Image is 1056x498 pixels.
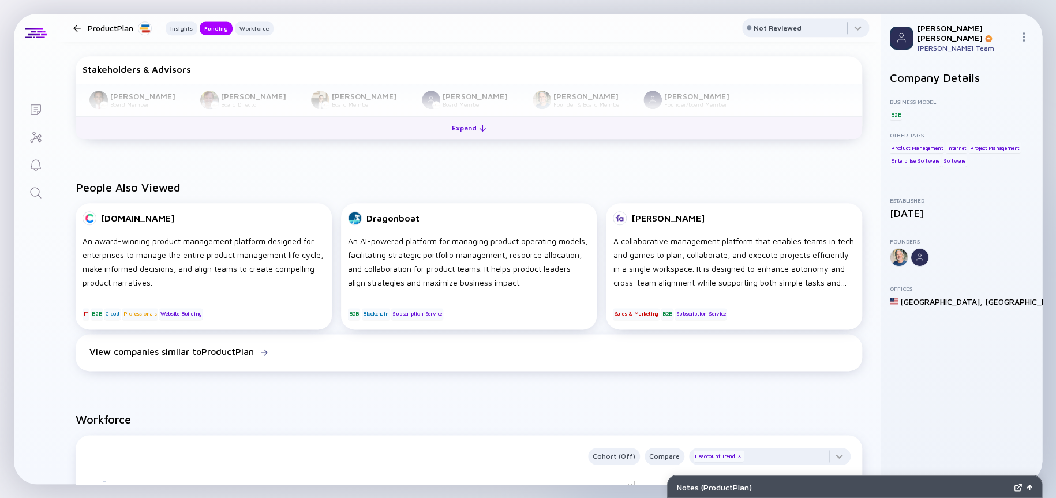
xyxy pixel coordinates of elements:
button: Compare [645,448,684,465]
div: Internet [946,142,967,153]
img: Profile Picture [890,27,913,50]
a: DragonboatAn AI-powered platform for managing product operating models, facilitating strategic po... [341,203,597,334]
div: Cohort (Off) [588,450,640,463]
img: Expand Notes [1014,484,1022,492]
a: Search [14,178,57,205]
div: Sales & Marketing [613,308,660,320]
div: Notes ( ProductPlan ) [677,482,1009,492]
div: Dragonboat [366,213,420,223]
div: [PERSON_NAME] [PERSON_NAME] [918,23,1014,43]
div: [PERSON_NAME] [631,213,704,223]
a: Lists [14,95,57,122]
div: Software [942,155,967,167]
div: Not Reviewed [754,24,802,32]
div: Subscription Service [675,308,727,320]
img: United States Flag [890,297,898,305]
div: B2B [890,108,902,120]
div: Workforce [235,23,274,34]
div: Business Model [890,98,1033,105]
div: Founders [890,238,1033,245]
h2: Workforce [76,413,862,426]
div: IT [83,308,89,320]
div: Subscription Service [391,308,443,320]
div: ProductPlan [88,21,152,35]
div: [PERSON_NAME] Team [918,44,1014,53]
div: View companies similar to ProductPlan [89,346,254,357]
div: B2B [348,308,360,320]
a: [DOMAIN_NAME]An award-winning product management platform designed for enterprises to manage the ... [76,203,332,334]
div: Insights [166,23,197,34]
div: [GEOGRAPHIC_DATA] , [900,297,983,306]
div: Professionals [122,308,158,320]
div: Stakeholders & Advisors [83,64,855,74]
div: [DATE] [890,207,1033,219]
button: Workforce [235,21,274,35]
div: x [736,453,743,460]
div: Cloud [104,308,121,320]
div: Enterprise Software [890,155,941,167]
div: Blockchain [362,308,390,320]
div: Compare [645,450,684,463]
button: Funding [200,21,233,35]
h2: People Also Viewed [76,181,862,194]
div: B2B [661,308,673,320]
div: Offices [890,285,1033,292]
div: A collaborative management platform that enables teams in tech and games to plan, collaborate, an... [613,234,855,290]
button: Insights [166,21,197,35]
div: Expand [445,119,493,137]
a: Investor Map [14,122,57,150]
div: Website Building [159,308,203,320]
img: Menu [1019,32,1028,42]
div: Product Management [890,142,944,153]
button: Expand [76,116,862,139]
div: Funding [200,23,233,34]
a: Reminders [14,150,57,178]
div: Other Tags [890,132,1033,138]
div: Established [890,197,1033,204]
div: B2B [91,308,103,320]
a: [PERSON_NAME]A collaborative management platform that enables teams in tech and games to plan, co... [606,203,862,334]
div: Headcount Trend [694,450,744,462]
button: Cohort (Off) [588,448,640,465]
div: [DOMAIN_NAME] [101,213,174,223]
div: An award-winning product management platform designed for enterprises to manage the entire produc... [83,234,325,290]
img: Open Notes [1027,485,1032,490]
div: Project Management [969,142,1021,153]
h2: Company Details [890,71,1033,84]
div: An AI-powered platform for managing product operating models, facilitating strategic portfolio ma... [348,234,590,290]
